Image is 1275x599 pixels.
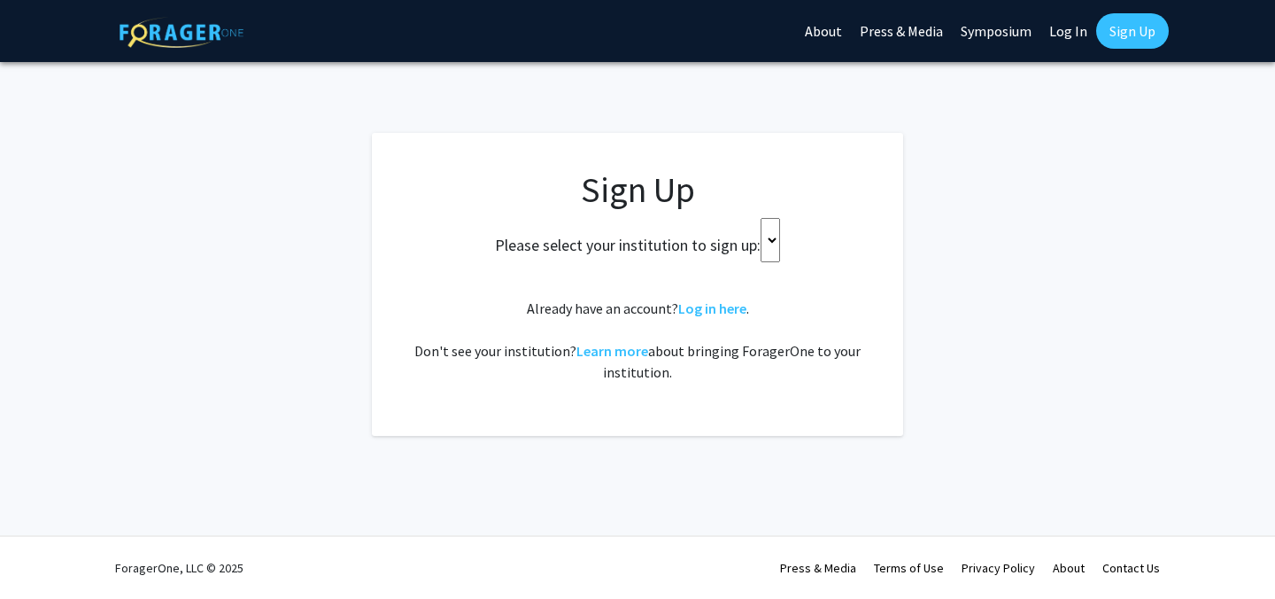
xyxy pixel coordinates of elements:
a: Terms of Use [874,560,944,576]
a: About [1053,560,1085,576]
a: Learn more about bringing ForagerOne to your institution [576,342,648,360]
a: Sign Up [1096,13,1169,49]
img: ForagerOne Logo [120,17,243,48]
a: Privacy Policy [962,560,1035,576]
a: Log in here [678,299,746,317]
a: Contact Us [1102,560,1160,576]
h1: Sign Up [407,168,868,211]
div: Already have an account? . Don't see your institution? about bringing ForagerOne to your institut... [407,298,868,383]
a: Press & Media [780,560,856,576]
h2: Please select your institution to sign up: [495,236,761,255]
div: ForagerOne, LLC © 2025 [115,537,243,599]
